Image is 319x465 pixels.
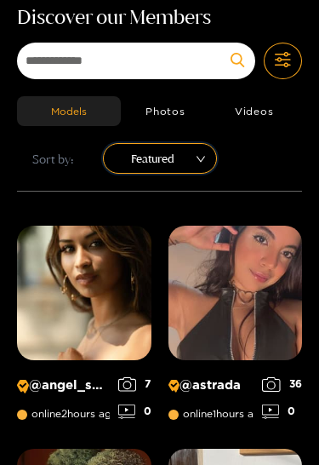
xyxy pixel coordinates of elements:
[118,377,151,392] div: 7
[264,43,302,79] button: Toggle Filter
[118,405,151,419] div: 0
[17,377,110,393] p: @ angel_sanchez
[17,226,151,360] img: Creator Profile Image: angel_sanchez
[103,143,217,174] div: sort
[168,377,254,393] p: @ astrada
[219,43,256,79] button: Submit Search
[17,96,121,126] button: Models
[17,226,151,432] a: Creator Profile Image: angel_sanchez@angel_sanchezonline2hours ago70
[32,143,74,174] span: Sort by:
[210,96,299,126] button: Videos
[121,96,210,126] button: Photos
[116,146,204,171] span: Featured
[262,377,302,392] div: 36
[168,226,303,432] a: Creator Profile Image: astrada@astradaonline1hours ago360
[168,226,303,360] img: Creator Profile Image: astrada
[262,405,302,419] div: 0
[17,408,118,420] span: online 2 hours ago
[168,408,267,420] span: online 1 hours ago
